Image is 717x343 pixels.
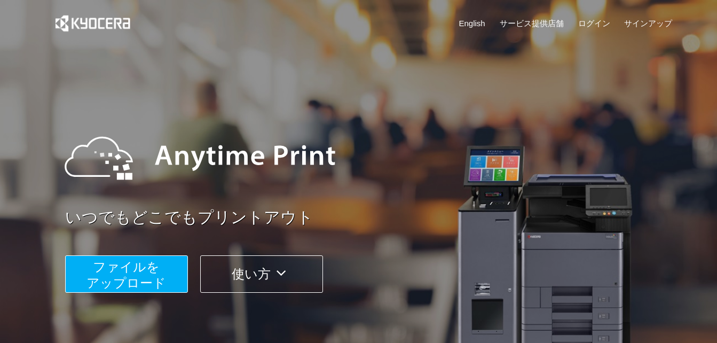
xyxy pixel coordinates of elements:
a: ログイン [578,18,610,29]
a: いつでもどこでもプリントアウト [65,206,679,229]
a: サインアップ [624,18,672,29]
span: ファイルを ​​アップロード [86,260,166,290]
a: English [459,18,485,29]
button: ファイルを​​アップロード [65,255,188,293]
button: 使い方 [200,255,323,293]
a: サービス提供店舗 [500,18,564,29]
